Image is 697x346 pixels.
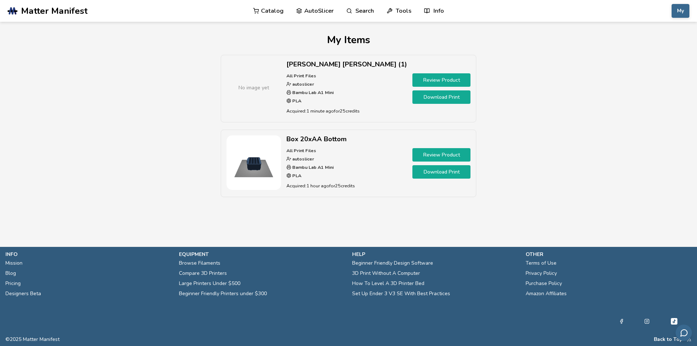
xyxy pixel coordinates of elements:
[352,278,424,289] a: How To Level A 3D Printer Bed
[526,258,557,268] a: Terms of Use
[291,81,314,87] strong: autoslicer
[291,156,314,162] strong: autoslicer
[670,317,678,326] a: Tiktok
[654,337,683,342] button: Back to Top
[412,90,470,104] a: Download Print
[619,317,624,326] a: Facebook
[644,317,649,326] a: Instagram
[352,251,518,258] p: help
[412,165,470,179] a: Download Print
[286,73,316,79] strong: All Print Files
[412,73,470,87] a: Review Product
[352,258,433,268] a: Beginner Friendly Design Software
[5,258,23,268] a: Mission
[286,61,407,68] h2: [PERSON_NAME] [PERSON_NAME] (1)
[291,172,301,179] strong: PLA
[286,147,316,154] strong: All Print Files
[352,268,420,278] a: 3D Print Without A Computer
[5,251,172,258] p: info
[5,289,41,299] a: Designers Beta
[179,258,220,268] a: Browse Filaments
[352,289,450,299] a: Set Up Ender 3 V3 SE With Best Practices
[179,251,345,258] p: equipment
[286,182,407,190] p: Acquired: 1 hour ago for 25 credits
[227,135,281,190] img: Box 20xAA Bottom
[291,98,301,104] strong: PLA
[179,278,240,289] a: Large Printers Under $500
[291,89,334,95] strong: Bambu Lab A1 Mini
[179,289,267,299] a: Beginner Friendly Printers under $300
[412,148,470,162] a: Review Product
[21,6,87,16] span: Matter Manifest
[686,337,692,342] a: RSS Feed
[239,84,269,91] span: No image yet
[526,268,557,278] a: Privacy Policy
[526,278,562,289] a: Purchase Policy
[286,135,407,143] h2: Box 20xAA Bottom
[672,4,689,18] button: My
[526,289,567,299] a: Amazon Affiliates
[526,251,692,258] p: other
[676,325,692,341] button: Send feedback via email
[91,34,606,46] h1: My Items
[179,268,227,278] a: Compare 3D Printers
[286,107,407,115] p: Acquired: 1 minute ago for 25 credits
[291,164,334,170] strong: Bambu Lab A1 Mini
[5,268,16,278] a: Blog
[5,337,60,342] span: © 2025 Matter Manifest
[5,278,21,289] a: Pricing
